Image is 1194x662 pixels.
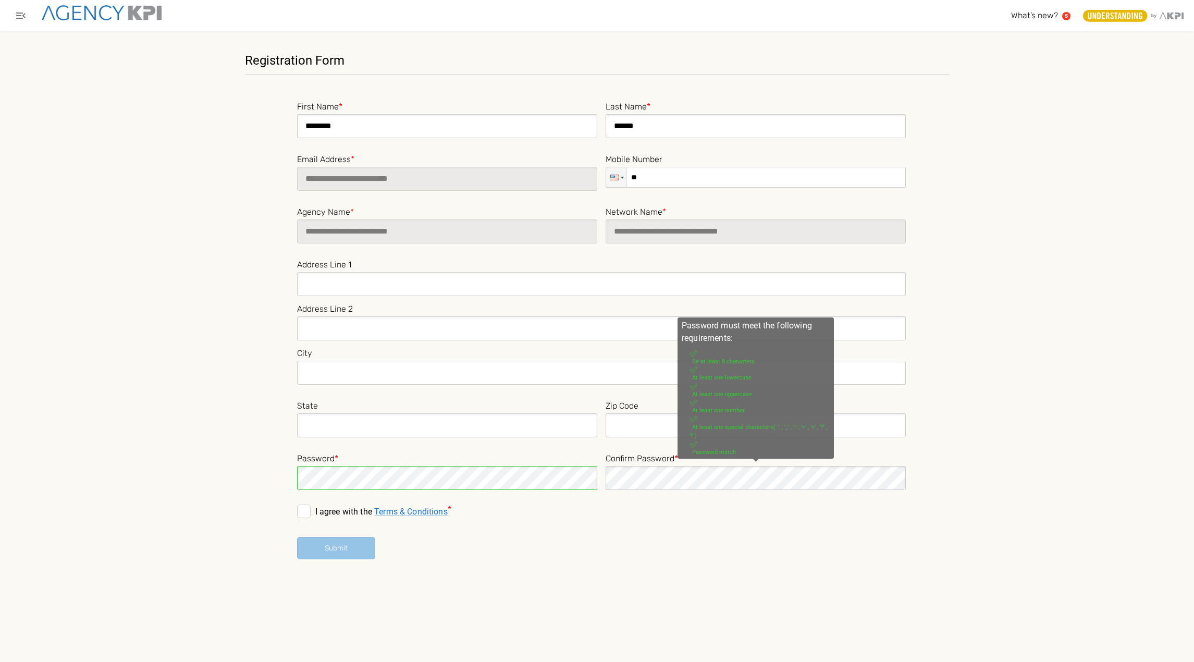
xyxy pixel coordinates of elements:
span: Be at least 8 characters [692,358,755,365]
span: Password match [692,449,736,456]
a: Terms & Conditions [374,507,448,517]
text: 5 [1065,13,1068,19]
label: State [297,398,597,412]
label: Address Line 2 [297,301,906,315]
label: Agency Name [297,204,597,218]
img: agencykpi-logo-550x69-2d9e3fa8.png [42,5,162,20]
label: City [297,345,906,360]
label: Mobile Number [606,151,906,166]
label: Zip Code [606,398,906,412]
label: Password [297,450,597,465]
label: Last Name [606,99,906,113]
span: What’s new? [1011,10,1058,20]
p: I agree with the [315,507,448,517]
p: Password must meet the following requirements: [682,320,830,345]
label: First Name [297,99,597,113]
label: Network Name [606,204,906,218]
label: Email Address [297,151,597,166]
span: At least one uppercase [692,391,752,398]
span: At least one number [692,407,745,414]
button: Submit [297,537,375,559]
label: Confirm Password [606,450,906,465]
span: At least one special characters ( '.' , '_' , '-' , '<' , '>' , '?' , '!' ) [690,424,827,439]
h5: Registration Form [245,52,949,69]
div: United States: + 1 [606,167,626,187]
span: At least one lowercase [692,374,752,381]
label: Address Line 1 [297,256,906,271]
a: 5 [1062,12,1070,20]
